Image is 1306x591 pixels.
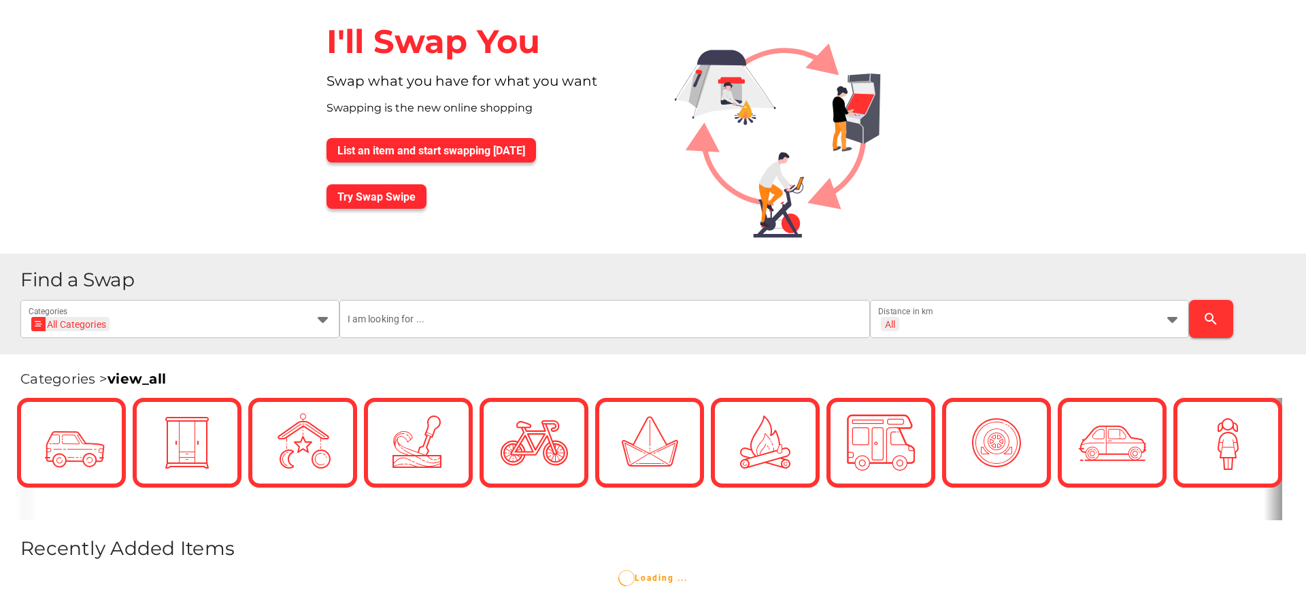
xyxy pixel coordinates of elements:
h1: Find a Swap [20,270,1295,290]
div: Swap what you have for what you want [316,73,653,100]
input: I am looking for ... [348,300,863,338]
span: Loading ... [618,573,688,583]
button: Try Swap Swipe [326,184,426,209]
span: Try Swap Swipe [337,190,416,203]
div: Swapping is the new online shopping [316,100,653,127]
div: I'll Swap You [316,11,653,73]
button: List an item and start swapping [DATE] [326,138,536,163]
span: Recently Added Items [20,537,235,560]
span: List an item and start swapping [DATE] [337,144,525,157]
i: search [1203,311,1219,327]
span: Categories > [20,371,166,387]
a: view_all [107,371,166,387]
div: All [885,318,895,331]
div: All Categories [35,317,106,331]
